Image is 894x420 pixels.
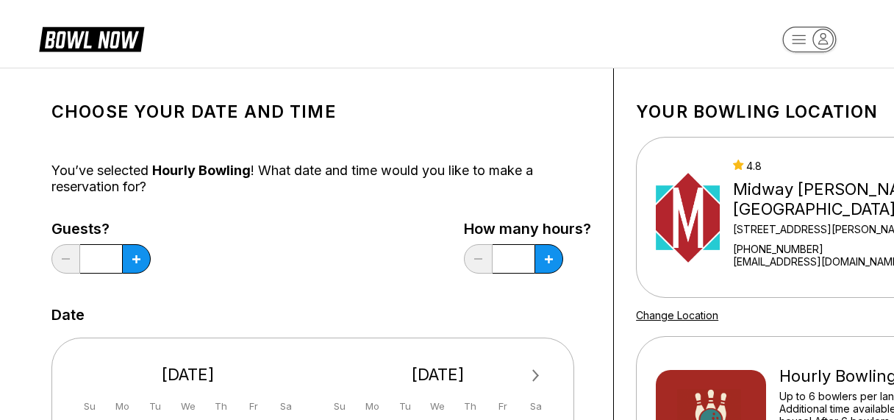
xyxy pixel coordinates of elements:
label: Date [51,307,85,323]
div: Sa [526,396,546,416]
span: Hourly Bowling [152,163,251,178]
div: [DATE] [324,365,552,385]
div: Fr [493,396,513,416]
div: We [428,396,448,416]
div: Fr [243,396,263,416]
div: Su [329,396,349,416]
div: You’ve selected ! What date and time would you like to make a reservation for? [51,163,591,195]
label: Guests? [51,221,151,237]
div: Sa [276,396,296,416]
label: How many hours? [464,221,591,237]
div: Th [460,396,480,416]
div: Mo [112,396,132,416]
div: Mo [362,396,382,416]
button: Next Month [524,364,548,388]
div: Tu [395,396,415,416]
a: Change Location [636,309,718,321]
div: Tu [146,396,165,416]
div: Su [80,396,100,416]
div: [DATE] [74,365,302,385]
div: We [178,396,198,416]
h1: Choose your Date and time [51,102,591,122]
img: Midway Bowling - Carlisle [656,163,720,273]
div: Th [211,396,231,416]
